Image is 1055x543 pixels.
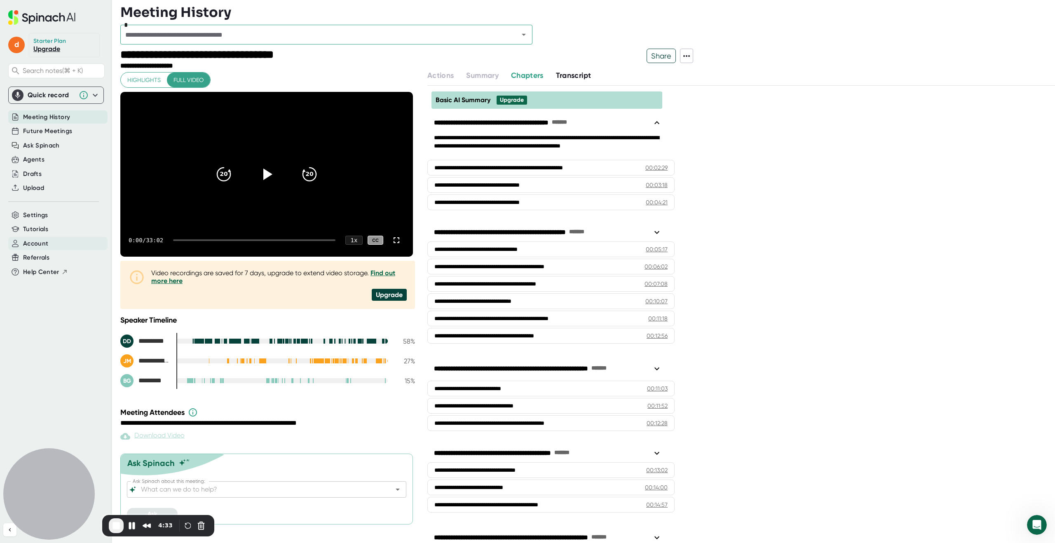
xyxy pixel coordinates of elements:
[645,280,668,288] div: 00:07:08
[13,263,19,270] button: Upload attachment
[394,337,415,345] div: 58 %
[120,335,134,348] div: DD
[645,483,668,492] div: 00:14:00
[23,211,48,220] button: Settings
[13,95,129,281] div: Sounds good. Thanks so much for the feedback. I have gone ahead and canceled the account. You hav...
[427,71,454,80] span: Actions
[28,91,75,99] div: Quick record
[556,71,591,80] span: Transcript
[645,262,668,271] div: 00:06:02
[148,510,157,517] span: Ask
[647,332,668,340] div: 00:12:56
[23,155,45,164] button: Agents
[394,377,415,385] div: 15 %
[120,354,170,367] div: Jessica Messersmith
[121,73,167,88] button: Highlights
[646,466,668,474] div: 00:13:02
[646,181,668,189] div: 00:03:18
[23,183,44,193] button: Upload
[145,3,159,18] div: Close
[7,90,135,286] div: Sounds good. Thanks so much for the feedback. I have gone ahead and canceled the account. You hav...
[127,508,178,520] button: Ask
[40,10,103,19] p: The team can also help
[645,164,668,172] div: 00:02:29
[120,374,134,387] div: BG
[167,73,210,88] button: Full video
[647,419,668,427] div: 00:12:28
[511,71,544,80] span: Chapters
[372,289,407,301] div: Upgrade
[120,5,231,20] h3: Meeting History
[23,67,102,75] span: Search notes (⌘ + K)
[23,141,60,150] button: Ask Spinach
[120,431,185,441] div: Paid feature
[23,126,72,136] button: Future Meetings
[23,5,37,18] img: Profile image for Fin
[5,3,21,19] button: go back
[23,169,42,179] button: Drafts
[33,45,60,53] a: Upgrade
[556,70,591,81] button: Transcript
[129,3,145,19] button: Home
[646,501,668,509] div: 00:14:57
[7,9,158,90] div: Dan says…
[120,407,417,417] div: Meeting Attendees
[511,70,544,81] button: Chapters
[129,237,163,243] div: 0:00 / 33:02
[646,198,668,206] div: 00:04:21
[345,236,363,245] div: 1 x
[127,75,161,85] span: Highlights
[23,267,68,277] button: Help Center
[8,37,25,53] span: d
[173,75,204,85] span: Full video
[120,335,170,348] div: Dan DeZago
[151,269,395,285] a: Find out more here
[645,297,668,305] div: 00:10:07
[40,4,50,10] h1: Fin
[427,70,454,81] button: Actions
[647,402,668,410] div: 00:11:52
[647,384,668,393] div: 00:11:03
[394,357,415,365] div: 27 %
[647,49,676,63] button: Share
[518,29,530,40] button: Open
[151,269,407,285] div: Video recordings are saved for 7 days, upgrade to extend video storage.
[23,253,49,262] button: Referrals
[30,9,158,83] div: I would like to just be able to do a download of my transcripts from our company meetings and the...
[33,37,66,45] div: Starter Plan
[23,112,70,122] button: Meeting History
[466,70,498,81] button: Summary
[466,71,498,80] span: Summary
[52,263,59,270] button: Start recording
[139,484,380,495] input: What can we do to help?
[392,484,403,495] button: Open
[23,239,48,248] button: Account
[120,374,170,387] div: Ben Gores
[7,246,158,260] textarea: Message…
[7,90,158,304] div: Yoav says…
[23,225,48,234] button: Tutorials
[647,49,675,63] span: Share
[120,316,415,325] div: Speaker Timeline
[120,354,134,367] div: JM
[1027,515,1047,535] iframe: Intercom live chat
[368,236,383,245] div: CC
[26,263,33,270] button: Emoji picker
[141,260,155,273] button: Send a message…
[436,96,490,104] span: Basic AI Summary
[12,87,100,103] div: Quick record
[23,267,59,277] span: Help Center
[36,14,152,78] div: I would like to just be able to do a download of my transcripts from our company meetings and the...
[648,314,668,323] div: 00:11:18
[127,458,175,468] div: Ask Spinach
